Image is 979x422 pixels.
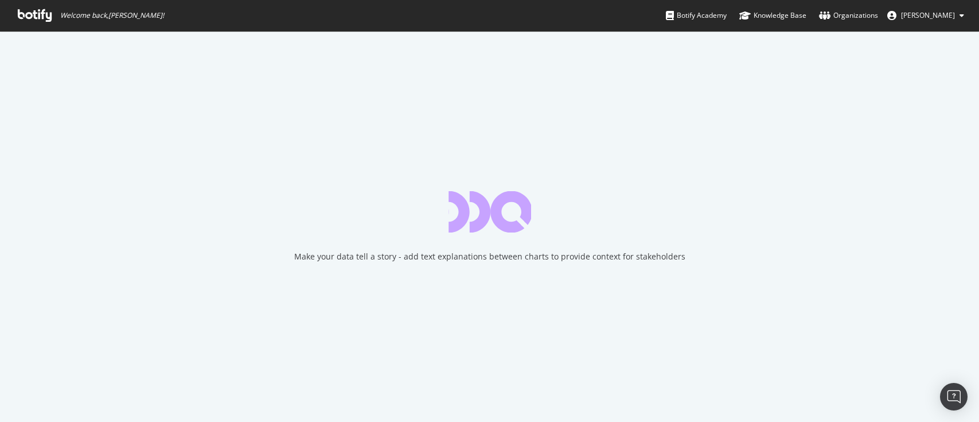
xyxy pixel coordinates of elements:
[666,10,727,21] div: Botify Academy
[294,251,685,262] div: Make your data tell a story - add text explanations between charts to provide context for stakeho...
[448,191,531,233] div: animation
[739,10,806,21] div: Knowledge Base
[60,11,164,20] span: Welcome back, [PERSON_NAME] !
[940,383,968,411] div: Open Intercom Messenger
[901,10,955,20] span: emmanuel benmussa
[819,10,878,21] div: Organizations
[878,6,973,25] button: [PERSON_NAME]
